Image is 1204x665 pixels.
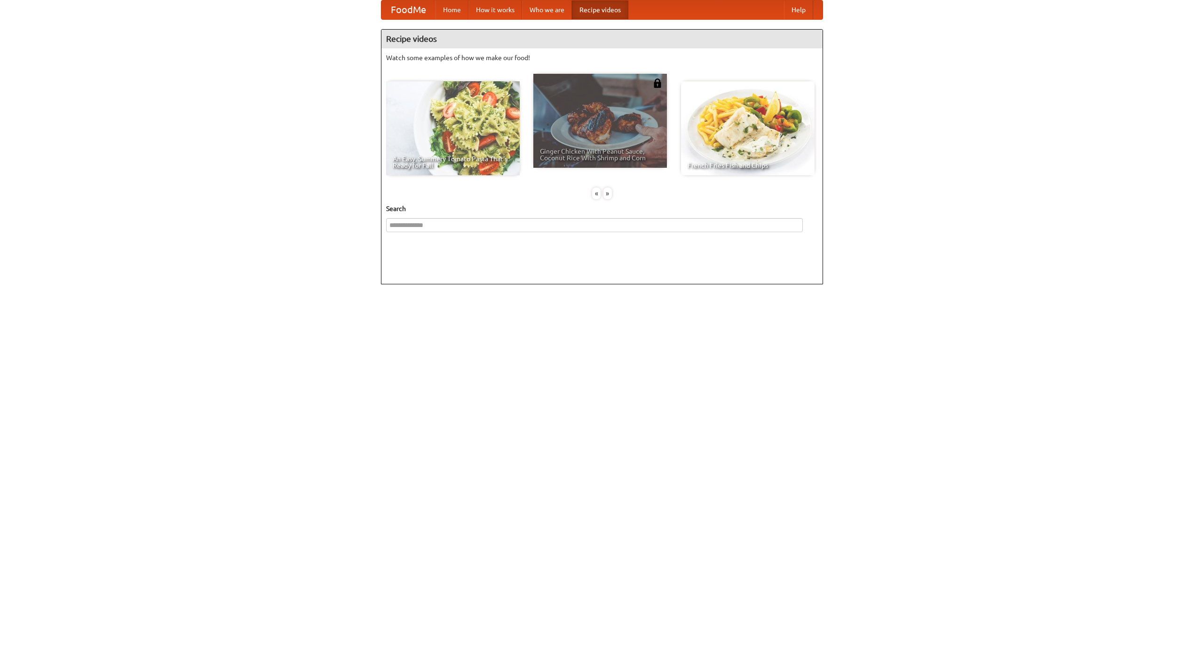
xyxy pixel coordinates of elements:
[468,0,522,19] a: How it works
[386,204,818,213] h5: Search
[603,188,612,199] div: »
[653,78,662,88] img: 483408.png
[681,81,815,175] a: French Fries Fish and Chips
[592,188,601,199] div: «
[688,162,808,169] span: French Fries Fish and Chips
[386,81,520,175] a: An Easy, Summery Tomato Pasta That's Ready for Fall
[386,53,818,63] p: Watch some examples of how we make our food!
[436,0,468,19] a: Home
[393,156,513,169] span: An Easy, Summery Tomato Pasta That's Ready for Fall
[784,0,813,19] a: Help
[522,0,572,19] a: Who we are
[572,0,628,19] a: Recipe videos
[381,30,823,48] h4: Recipe videos
[381,0,436,19] a: FoodMe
